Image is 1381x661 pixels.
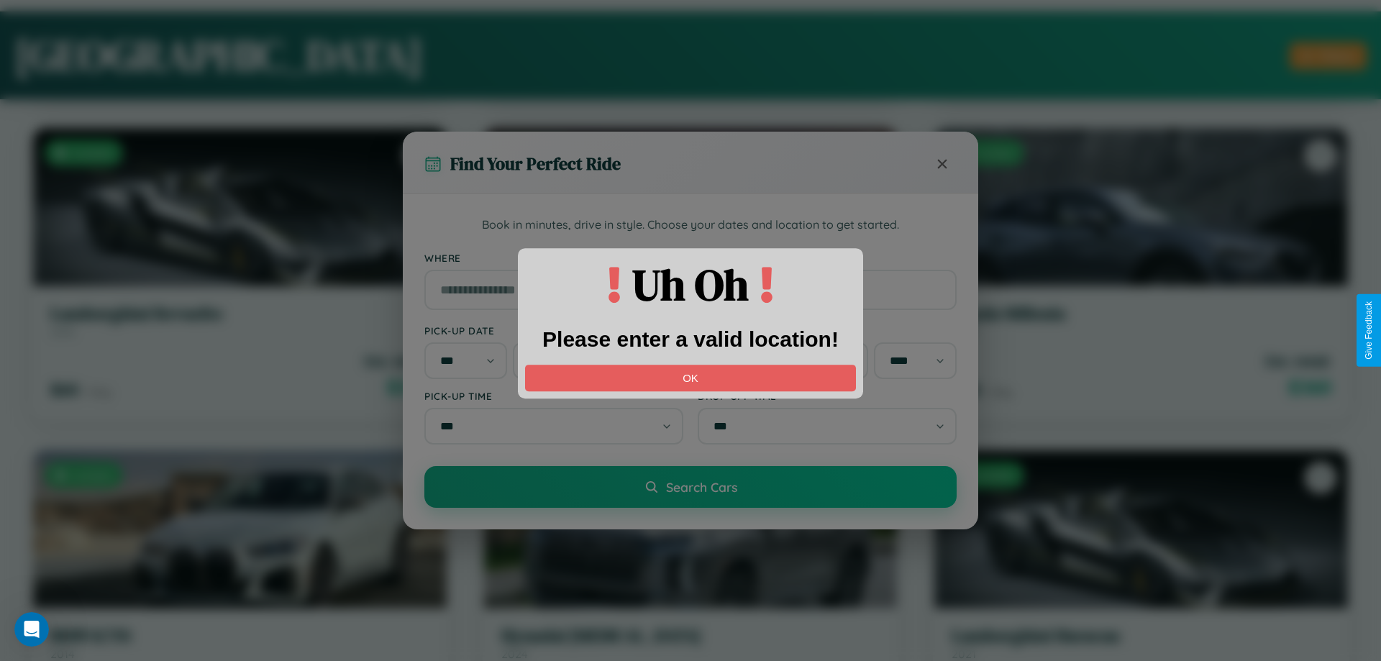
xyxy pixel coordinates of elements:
label: Pick-up Time [424,390,683,402]
label: Drop-off Time [698,390,957,402]
label: Where [424,252,957,264]
h3: Find Your Perfect Ride [450,152,621,175]
p: Book in minutes, drive in style. Choose your dates and location to get started. [424,216,957,234]
label: Drop-off Date [698,324,957,337]
label: Pick-up Date [424,324,683,337]
span: Search Cars [666,479,737,495]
